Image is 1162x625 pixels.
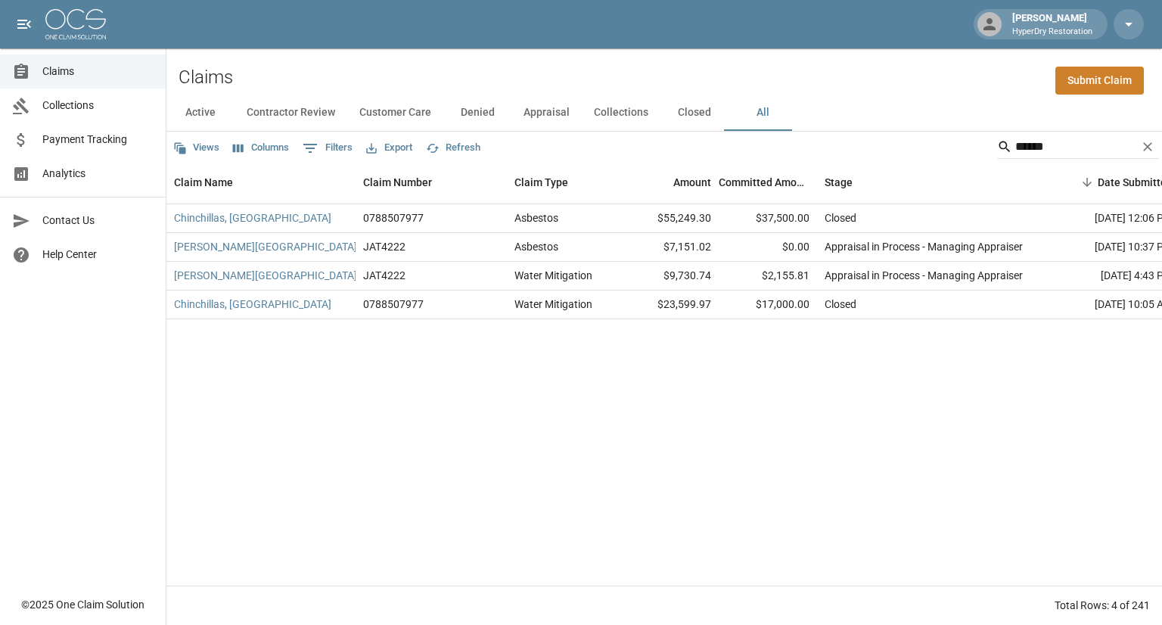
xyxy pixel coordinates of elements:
span: Help Center [42,247,154,263]
div: JAT4222 [363,239,405,254]
button: Appraisal [511,95,582,131]
img: ocs-logo-white-transparent.png [45,9,106,39]
div: JAT4222 [363,268,405,283]
div: Appraisal in Process - Managing Appraiser [825,268,1023,283]
div: [PERSON_NAME] [1006,11,1098,38]
div: Claim Type [507,161,620,204]
span: Collections [42,98,154,113]
div: Appraisal in Process - Managing Appraiser [825,239,1023,254]
div: Closed [825,297,856,312]
div: Asbestos [514,239,558,254]
div: Committed Amount [719,161,809,204]
div: $55,249.30 [620,204,719,233]
button: Denied [443,95,511,131]
div: $2,155.81 [719,262,817,291]
div: dynamic tabs [166,95,1162,131]
span: Payment Tracking [42,132,154,148]
div: Asbestos [514,210,558,225]
div: Total Rows: 4 of 241 [1055,598,1150,613]
a: [PERSON_NAME][GEOGRAPHIC_DATA] [174,268,357,283]
div: $23,599.97 [620,291,719,319]
button: open drawer [9,9,39,39]
a: Submit Claim [1055,67,1144,95]
div: Committed Amount [719,161,817,204]
span: Claims [42,64,154,79]
div: Amount [620,161,719,204]
button: Customer Care [347,95,443,131]
div: Stage [825,161,853,204]
button: Clear [1136,135,1159,158]
div: Claim Name [166,161,356,204]
h2: Claims [179,67,233,89]
div: Claim Number [356,161,507,204]
div: Water Mitigation [514,297,592,312]
div: $7,151.02 [620,233,719,262]
button: Show filters [299,136,356,160]
div: Search [997,135,1159,162]
div: 0788507977 [363,297,424,312]
div: $37,500.00 [719,204,817,233]
div: Closed [825,210,856,225]
p: HyperDry Restoration [1012,26,1092,39]
div: $17,000.00 [719,291,817,319]
button: Active [166,95,235,131]
span: Analytics [42,166,154,182]
div: Claim Number [363,161,432,204]
div: $9,730.74 [620,262,719,291]
a: [PERSON_NAME][GEOGRAPHIC_DATA] [174,239,357,254]
div: Water Mitigation [514,268,592,283]
button: Select columns [229,136,293,160]
button: Collections [582,95,660,131]
button: Closed [660,95,729,131]
a: Chinchillas, [GEOGRAPHIC_DATA] [174,297,331,312]
div: 0788507977 [363,210,424,225]
div: © 2025 One Claim Solution [21,597,144,612]
button: Refresh [422,136,484,160]
button: Views [169,136,223,160]
div: $0.00 [719,233,817,262]
div: Claim Type [514,161,568,204]
button: Contractor Review [235,95,347,131]
span: Contact Us [42,213,154,229]
button: Export [362,136,416,160]
a: Chinchillas, [GEOGRAPHIC_DATA] [174,210,331,225]
button: Sort [1077,172,1098,193]
div: Claim Name [174,161,233,204]
button: All [729,95,797,131]
div: Stage [817,161,1044,204]
div: Amount [673,161,711,204]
